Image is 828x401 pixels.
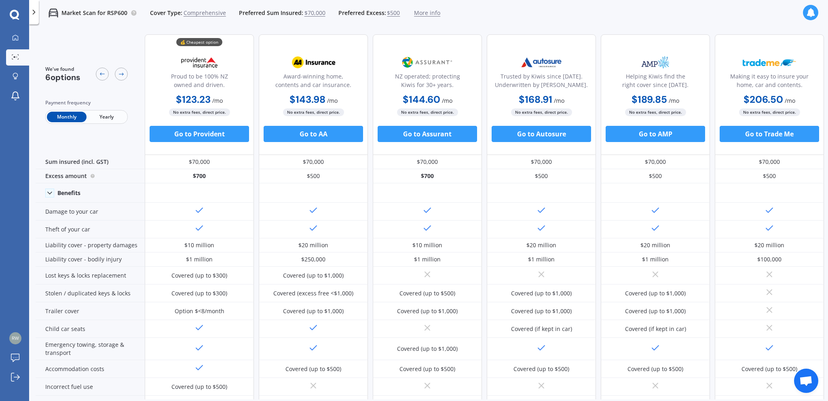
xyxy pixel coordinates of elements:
[554,97,564,104] span: / mo
[36,267,145,284] div: Lost keys & locks replacement
[722,72,817,92] div: Making it easy to insure your home, car and contents.
[259,155,368,169] div: $70,000
[754,241,784,249] div: $20 million
[36,284,145,302] div: Stolen / duplicated keys & locks
[259,169,368,183] div: $500
[511,289,572,297] div: Covered (up to $1,000)
[184,241,214,249] div: $10 million
[36,360,145,378] div: Accommodation costs
[289,93,325,106] b: $143.98
[743,52,796,72] img: Trademe.webp
[61,9,127,17] p: Market Scan for RSP600
[629,52,682,72] img: AMP.webp
[757,255,782,263] div: $100,000
[173,52,226,72] img: Provident.png
[145,169,254,183] div: $700
[176,93,211,106] b: $123.23
[378,126,477,142] button: Go to Assurant
[150,9,182,17] span: Cover Type:
[373,169,482,183] div: $700
[36,302,145,320] div: Trailer cover
[283,272,344,280] div: Covered (up to $1,000)
[36,320,145,338] div: Child car seats
[625,108,686,116] span: No extra fees, direct price.
[515,52,568,72] img: Autosure.webp
[608,72,703,92] div: Helping Kiwis find the right cover since [DATE].
[171,383,227,391] div: Covered (up to $500)
[625,307,686,315] div: Covered (up to $1,000)
[494,72,589,92] div: Trusted by Kiwis since [DATE]. Underwritten by [PERSON_NAME].
[794,369,818,393] div: Open chat
[414,9,440,17] span: More info
[492,126,591,142] button: Go to Autosure
[526,241,556,249] div: $20 million
[266,72,361,92] div: Award-winning home, contents and car insurance.
[47,112,87,122] span: Monthly
[273,289,353,297] div: Covered (excess free <$1,000)
[9,332,21,344] img: 711bec8859c355e854b7d52180953b56
[304,9,325,17] span: $70,000
[338,9,386,17] span: Preferred Excess:
[285,365,341,373] div: Covered (up to $500)
[175,307,224,315] div: Option $<8/month
[528,255,555,263] div: $1 million
[519,93,552,106] b: $168.91
[397,307,458,315] div: Covered (up to $1,000)
[373,155,482,169] div: $70,000
[397,345,458,353] div: Covered (up to $1,000)
[36,155,145,169] div: Sum insured (incl. GST)
[239,9,303,17] span: Preferred Sum Insured:
[511,325,572,333] div: Covered (if kept in car)
[397,108,458,116] span: No extra fees, direct price.
[412,241,442,249] div: $10 million
[606,126,705,142] button: Go to AMP
[36,203,145,221] div: Damage to your car
[186,255,213,263] div: $1 million
[176,38,222,46] div: 💰 Cheapest option
[57,189,80,197] div: Benefits
[87,112,126,122] span: Yearly
[150,126,249,142] button: Go to Provident
[264,126,363,142] button: Go to AA
[513,365,569,373] div: Covered (up to $500)
[632,93,667,106] b: $189.85
[715,155,824,169] div: $70,000
[169,108,230,116] span: No extra fees, direct price.
[414,255,441,263] div: $1 million
[744,93,783,106] b: $206.50
[171,289,227,297] div: Covered (up to $300)
[642,255,669,263] div: $1 million
[399,289,455,297] div: Covered (up to $500)
[625,325,686,333] div: Covered (if kept in car)
[49,8,58,18] img: car.f15378c7a67c060ca3f3.svg
[36,378,145,396] div: Incorrect fuel use
[625,289,686,297] div: Covered (up to $1,000)
[715,169,824,183] div: $500
[741,365,797,373] div: Covered (up to $500)
[601,155,710,169] div: $70,000
[640,241,670,249] div: $20 million
[36,238,145,252] div: Liability cover - property damages
[401,52,454,72] img: Assurant.png
[301,255,325,263] div: $250,000
[45,66,80,73] span: We've found
[212,97,223,104] span: / mo
[283,307,344,315] div: Covered (up to $1,000)
[739,108,800,116] span: No extra fees, direct price.
[36,252,145,267] div: Liability cover - bodily injury
[283,108,344,116] span: No extra fees, direct price.
[45,72,80,83] span: 6 options
[152,72,247,92] div: Proud to be 100% NZ owned and driven.
[511,307,572,315] div: Covered (up to $1,000)
[399,365,455,373] div: Covered (up to $500)
[627,365,683,373] div: Covered (up to $500)
[403,93,440,106] b: $144.60
[184,9,226,17] span: Comprehensive
[287,52,340,72] img: AA.webp
[45,99,128,107] div: Payment frequency
[327,97,338,104] span: / mo
[145,155,254,169] div: $70,000
[171,272,227,280] div: Covered (up to $300)
[601,169,710,183] div: $500
[442,97,452,104] span: / mo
